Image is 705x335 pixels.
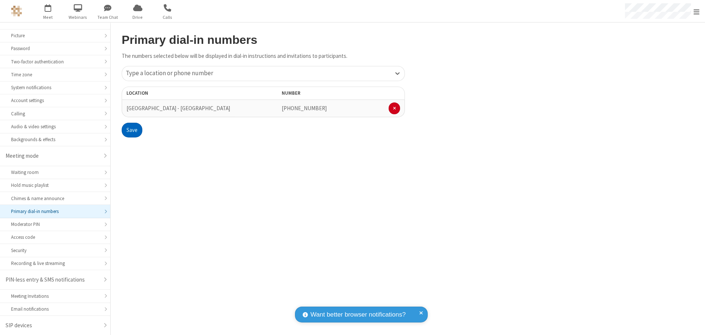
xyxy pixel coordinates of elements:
[11,97,99,104] div: Account settings
[11,84,99,91] div: System notifications
[11,32,99,39] div: Picture
[11,234,99,241] div: Access code
[11,247,99,254] div: Security
[11,169,99,176] div: Waiting room
[64,14,92,21] span: Webinars
[11,45,99,52] div: Password
[11,6,22,17] img: QA Selenium DO NOT DELETE OR CHANGE
[11,58,99,65] div: Two-factor authentication
[122,52,405,60] p: The numbers selected below will be displayed in dial-in instructions and invitations to participa...
[6,321,99,330] div: SIP devices
[11,293,99,300] div: Meeting Invitations
[122,123,142,137] button: Save
[122,87,235,100] th: Location
[11,195,99,202] div: Chimes & name announce
[6,276,99,284] div: PIN-less entry & SMS notifications
[94,14,122,21] span: Team Chat
[687,316,699,330] iframe: Chat
[154,14,181,21] span: Calls
[122,100,235,117] td: [GEOGRAPHIC_DATA] - [GEOGRAPHIC_DATA]
[11,260,99,267] div: Recording & live streaming
[11,123,99,130] div: Audio & video settings
[124,14,152,21] span: Drive
[310,310,406,320] span: Want better browser notifications?
[277,87,405,100] th: Number
[11,306,99,313] div: Email notifications
[11,136,99,143] div: Backgrounds & effects
[11,182,99,189] div: Hold music playlist
[11,221,99,228] div: Moderator PIN
[11,208,99,215] div: Primary dial-in numbers
[11,71,99,78] div: Time zone
[34,14,62,21] span: Meet
[11,110,99,117] div: Calling
[282,105,327,112] span: [PHONE_NUMBER]
[122,34,405,46] h2: Primary dial-in numbers
[6,152,99,160] div: Meeting mode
